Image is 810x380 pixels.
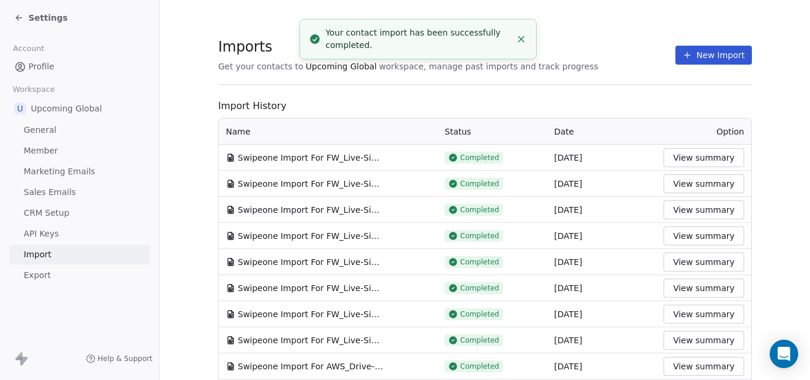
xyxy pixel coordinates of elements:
span: Get your contacts to [218,60,304,72]
a: Import [9,245,150,264]
span: Completed [460,336,499,345]
a: Sales Emails [9,183,150,202]
button: View summary [664,279,744,298]
span: API Keys [24,228,59,240]
div: [DATE] [554,256,650,268]
span: Profile [28,60,55,73]
span: workspace, manage past imports and track progress [379,60,598,72]
span: Completed [460,179,499,189]
span: Completed [460,205,499,215]
button: View summary [664,253,744,272]
span: Swipeone Import For FW_Live-Sim-Webinar-14Oct'25-IND+ANZ - Sheet1.csv [238,256,386,268]
span: Swipeone Import For FW_Live-Sim-Webinar-14Oct'25-EU - Sheet1 (1).csv [238,178,386,190]
span: Completed [460,283,499,293]
span: Member [24,145,58,157]
div: [DATE] [554,334,650,346]
span: Imports [218,38,598,56]
button: View summary [664,226,744,245]
span: Name [226,126,250,138]
span: CRM Setup [24,207,69,219]
span: Date [554,127,574,136]
button: View summary [664,174,744,193]
span: Completed [460,231,499,241]
span: Help & Support [98,354,152,363]
span: U [14,103,26,114]
button: Close toast [514,31,529,47]
button: View summary [664,305,744,324]
button: View summary [664,331,744,350]
div: Your contact import has been successfully completed. [326,27,511,52]
a: Member [9,141,150,161]
button: New Import [675,46,752,65]
span: Status [445,127,471,136]
a: General [9,120,150,140]
span: Swipeone Import For FW_Live-Sim-Webinar-15Oct'25-NA - Sheet2.csv [238,204,386,216]
div: [DATE] [554,308,650,320]
span: Option [716,127,744,136]
div: [DATE] [554,230,650,242]
a: CRM Setup [9,203,150,223]
span: Completed [460,309,499,319]
span: Import History [218,99,752,113]
button: View summary [664,148,744,167]
span: Completed [460,362,499,371]
span: Completed [460,153,499,162]
span: Swipeone Import For FW_Live-Sim-Webinar-14Oct'25-IND+ANZ - Sheet2.csv [238,230,386,242]
span: Swipeone Import For FW_Live-Sim-Webinar-14Oct'25-IND+ANZ.csv [238,152,386,164]
span: Upcoming Global [306,60,377,72]
div: [DATE] [554,178,650,190]
button: View summary [664,357,744,376]
span: Import [24,248,51,261]
span: Workspace [8,81,60,98]
span: Completed [460,257,499,267]
span: Account [8,40,49,58]
span: Settings [28,12,68,24]
a: Help & Support [86,354,152,363]
a: Export [9,266,150,285]
div: Open Intercom Messenger [770,340,798,368]
span: Export [24,269,51,282]
a: Profile [9,57,150,76]
span: Swipeone Import For FW_Live-Sim-Webinar-15Oct'25-NA - Sheet1.csv [238,308,386,320]
span: Marketing Emails [24,165,95,178]
span: Swipeone Import For FW_Live-Sim-Webinar-15Oct'25-NA - Sheet1.csv [238,282,386,294]
span: Swipeone Import For FW_Live-Sim-Webinar-15Oct'25-NA - Sheet1.csv [238,334,386,346]
div: [DATE] [554,282,650,294]
a: Marketing Emails [9,162,150,181]
div: [DATE] [554,360,650,372]
a: API Keys [9,224,150,244]
span: Upcoming Global [31,103,102,114]
a: Settings [14,12,68,24]
span: Sales Emails [24,186,76,199]
button: View summary [664,200,744,219]
div: [DATE] [554,204,650,216]
span: General [24,124,56,136]
div: [DATE] [554,152,650,164]
span: Swipeone Import For AWS_Drive-Quality-Traffic_5thOct'25.csv [238,360,386,372]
